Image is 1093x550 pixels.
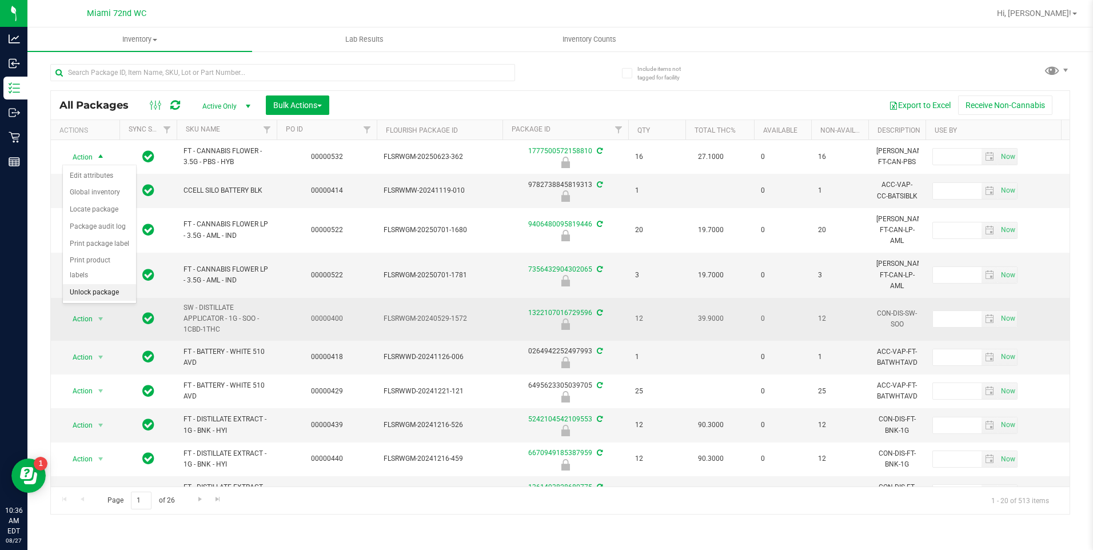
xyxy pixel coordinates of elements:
span: In Sync [142,267,154,283]
a: Description [877,126,920,134]
span: 12 [818,313,861,324]
span: Sync from Compliance System [595,147,603,155]
a: 1322107016729596 [528,309,592,317]
span: FLSRWGM-20241216-459 [384,453,496,464]
li: Global inventory [63,184,136,201]
span: Sync from Compliance System [595,347,603,355]
span: 1 [635,352,679,362]
span: FT - DISTILLATE EXTRACT - 1G - BNK - HYI [184,448,270,470]
span: 1 - 20 of 513 items [982,492,1058,509]
li: Unlock package [63,284,136,301]
div: Quarantine [501,190,630,202]
span: FLSRWGM-20250623-362 [384,152,496,162]
a: SKU Name [186,125,220,133]
a: 9406480095819446 [528,220,592,228]
span: Miami 72nd WC [87,9,146,18]
span: 12 [635,420,679,431]
a: Flourish Package ID [386,126,458,134]
span: In Sync [142,383,154,399]
span: 27.1000 [692,149,729,165]
span: Action [62,417,93,433]
a: Go to the next page [192,492,208,507]
div: ACC-VAP-CC-BATSIBLK [875,178,919,202]
span: Sync from Compliance System [595,220,603,228]
span: Set Current date [998,485,1018,501]
span: 12 [818,453,861,464]
div: CON-DIS-FT-BNK-1G [875,447,919,471]
a: Filter [158,120,177,140]
span: Set Current date [998,417,1018,433]
a: Sync Status [129,125,173,133]
a: 00000522 [311,271,343,279]
span: In Sync [142,417,154,433]
span: Set Current date [998,267,1018,284]
span: select [998,383,1017,399]
span: 12 [818,420,861,431]
div: [PERSON_NAME]-FT-CAN-PBS [875,145,919,169]
span: select [982,349,998,365]
span: Set Current date [998,149,1018,165]
span: Set Current date [998,349,1018,365]
span: FLSRWGM-20241216-526 [384,420,496,431]
span: 90.3000 [692,417,729,433]
span: select [998,149,1017,165]
span: 16 [635,152,679,162]
span: 12 [635,453,679,464]
span: select [982,383,998,399]
span: 25 [635,386,679,397]
a: Inventory [27,27,252,51]
span: Inventory [27,34,252,45]
span: 3 [818,270,861,281]
li: Package audit log [63,218,136,236]
a: 00000418 [311,353,343,361]
span: select [94,383,108,399]
span: 0 [761,386,804,397]
span: 0 [761,152,804,162]
span: 25 [818,386,861,397]
p: 10:36 AM EDT [5,505,22,536]
span: FT - CANNABIS FLOWER LP - 3.5G - AML - IND [184,219,270,241]
span: FT - DISTILLATE EXTRACT - 1G - BNK - HYI [184,414,270,436]
div: Newly Received [501,425,630,436]
inline-svg: Analytics [9,33,20,45]
span: 12 [635,313,679,324]
span: Set Current date [998,222,1018,238]
span: select [998,417,1017,433]
span: CCELL SILO BATTERY BLK [184,185,270,196]
span: FT - BATTERY - WHITE 510 AVD [184,346,270,368]
a: Inventory Counts [477,27,702,51]
a: 1777500572158810 [528,147,592,155]
a: 00000400 [311,314,343,322]
inline-svg: Inbound [9,58,20,69]
span: 1 [818,352,861,362]
div: Quarantine [501,230,630,241]
div: Newly Received [501,391,630,402]
a: Total THC% [695,126,736,134]
span: Lab Results [330,34,399,45]
span: Action [62,311,93,327]
span: Inventory Counts [547,34,632,45]
a: 00000522 [311,226,343,234]
span: select [94,451,108,467]
span: 0 [761,352,804,362]
a: Go to the last page [210,492,226,507]
span: select [998,349,1017,365]
span: select [94,311,108,327]
inline-svg: Outbound [9,107,20,118]
div: 9782738845819313 [501,180,630,202]
span: select [998,311,1017,327]
span: Action [62,383,93,399]
div: ACC-VAP-FT-BATWHTAVD [875,379,919,403]
span: 20 [818,225,861,236]
div: CON-DIS-FT-BNK-1G [875,413,919,437]
span: 19.7000 [692,267,729,284]
span: Page of 26 [98,492,184,509]
span: In Sync [142,485,154,501]
span: select [982,417,998,433]
span: 0 [761,420,804,431]
div: Actions [59,126,115,134]
span: Include items not tagged for facility [637,65,695,82]
span: select [998,451,1017,467]
span: In Sync [142,451,154,467]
